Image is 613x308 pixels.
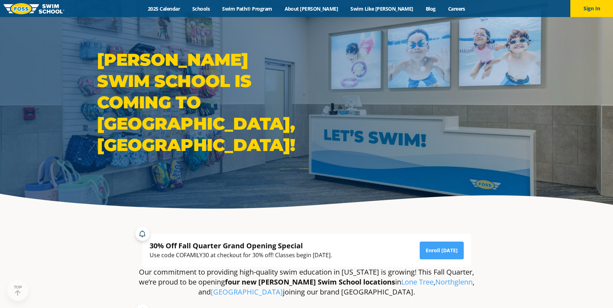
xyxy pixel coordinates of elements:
h1: [PERSON_NAME] Swim School is coming to [GEOGRAPHIC_DATA], [GEOGRAPHIC_DATA]! [97,49,303,156]
div: 30% Off Fall Quarter Grand Opening Special [150,241,332,250]
p: Our commitment to providing high-quality swim education in [US_STATE] is growing! This Fall Quart... [139,267,474,297]
a: Northglenn [435,277,473,287]
div: TOP [14,285,22,296]
a: Blog [419,5,442,12]
a: Careers [442,5,471,12]
strong: four new [PERSON_NAME] Swim School locations [225,277,395,287]
a: Enroll [DATE] [420,242,464,259]
a: About [PERSON_NAME] [278,5,344,12]
img: FOSS Swim School Logo [4,3,64,14]
a: Swim Path® Program [216,5,278,12]
a: Schools [186,5,216,12]
div: Use code COFAMILY30 at checkout for 30% off! Classes begin [DATE]. [150,250,332,260]
a: Lone Tree [401,277,434,287]
a: Swim Like [PERSON_NAME] [344,5,420,12]
a: 2025 Calendar [142,5,186,12]
a: [GEOGRAPHIC_DATA] [211,287,283,297]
